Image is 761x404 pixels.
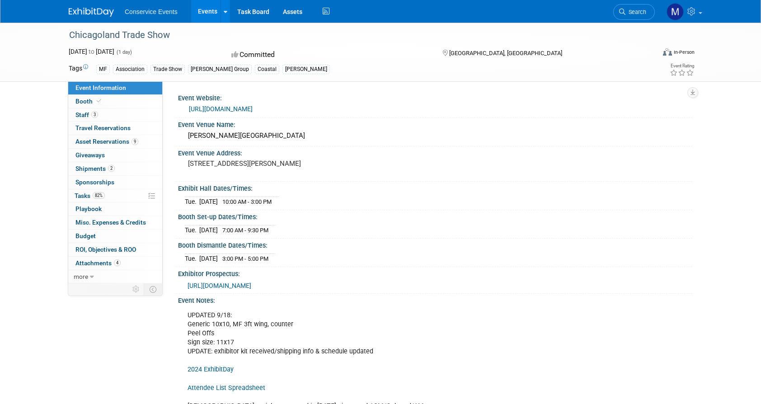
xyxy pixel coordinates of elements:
div: [PERSON_NAME][GEOGRAPHIC_DATA] [185,129,686,143]
span: Sponsorships [75,179,114,186]
span: 2 [108,165,115,172]
div: Exhibitor Prospectus: [178,267,692,278]
a: Playbook [68,202,162,216]
div: Event Venue Address: [178,146,692,158]
div: Event Website: [178,91,692,103]
span: Event Information [75,84,126,91]
span: Attachments [75,259,121,267]
span: 3:00 PM - 5:00 PM [222,255,268,262]
span: [DATE] [DATE] [69,48,114,55]
div: Event Format [601,47,695,61]
a: Search [613,4,655,20]
span: 3 [91,111,98,118]
a: 2024 ExhibitDay [188,366,234,373]
pre: [STREET_ADDRESS][PERSON_NAME] [188,160,382,168]
div: Booth Set-up Dates/Times: [178,210,692,221]
a: Budget [68,230,162,243]
a: Travel Reservations [68,122,162,135]
div: Committed [229,47,428,63]
div: [PERSON_NAME] Group [188,65,252,74]
a: Attachments4 [68,257,162,270]
a: Tasks82% [68,189,162,202]
span: 4 [114,259,121,266]
a: Asset Reservations9 [68,135,162,148]
div: Event Venue Name: [178,118,692,129]
td: Personalize Event Tab Strip [128,283,144,295]
a: more [68,270,162,283]
img: Format-Inperson.png [663,48,672,56]
span: ROI, Objectives & ROO [75,246,136,253]
a: Event Information [68,81,162,94]
a: Sponsorships [68,176,162,189]
td: [DATE] [199,225,218,235]
div: Association [113,65,147,74]
a: [URL][DOMAIN_NAME] [188,282,251,289]
span: Booth [75,98,103,105]
a: Booth [68,95,162,108]
div: Booth Dismantle Dates/Times: [178,239,692,250]
td: Tags [69,64,88,74]
a: Misc. Expenses & Credits [68,216,162,229]
div: Trade Show [150,65,185,74]
img: ExhibitDay [69,8,114,17]
td: Toggle Event Tabs [144,283,163,295]
td: [DATE] [199,254,218,263]
a: Attendee List Spreadsheet [188,384,265,392]
span: Staff [75,111,98,118]
span: 10:00 AM - 3:00 PM [222,198,272,205]
span: Tasks [75,192,105,199]
span: Shipments [75,165,115,172]
div: In-Person [673,49,695,56]
img: Marley Staker [667,3,684,20]
a: Staff3 [68,108,162,122]
span: to [87,48,96,55]
div: [PERSON_NAME] [282,65,330,74]
td: [DATE] [199,197,218,207]
td: Tue. [185,225,199,235]
i: Booth reservation complete [97,99,101,103]
a: ROI, Objectives & ROO [68,243,162,256]
span: (1 day) [116,49,132,55]
span: Travel Reservations [75,124,131,132]
span: Playbook [75,205,102,212]
div: Chicagoland Trade Show [66,27,641,43]
div: Coastal [255,65,279,74]
span: Giveaways [75,151,105,159]
div: MF [96,65,110,74]
span: 9 [132,138,138,145]
span: more [74,273,88,280]
span: Budget [75,232,96,240]
div: Event Rating [670,64,694,68]
span: Asset Reservations [75,138,138,145]
td: Tue. [185,197,199,207]
td: Tue. [185,254,199,263]
div: Exhibit Hall Dates/Times: [178,182,692,193]
span: 82% [93,192,105,199]
span: [GEOGRAPHIC_DATA], [GEOGRAPHIC_DATA] [449,50,562,56]
span: 7:00 AM - 9:30 PM [222,227,268,234]
span: Conservice Events [125,8,178,15]
a: Giveaways [68,149,162,162]
a: [URL][DOMAIN_NAME] [189,105,253,113]
span: Misc. Expenses & Credits [75,219,146,226]
a: Shipments2 [68,162,162,175]
div: Event Notes: [178,294,692,305]
span: Search [625,9,646,15]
